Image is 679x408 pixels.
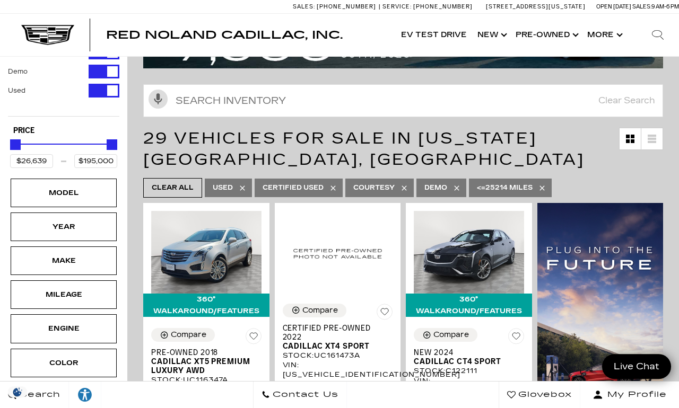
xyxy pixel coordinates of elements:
h5: Price [13,126,114,136]
a: New [472,14,510,56]
input: Maximum [74,154,117,168]
svg: Click to toggle on voice search [149,90,168,109]
div: Stock : C122111 [414,366,524,376]
img: Cadillac Dark Logo with Cadillac White Text [21,25,74,45]
span: 9 AM-6 PM [651,3,679,10]
span: Live Chat [608,360,665,372]
section: Click to Open Cookie Consent Modal [5,386,30,397]
a: Pre-Owned 2018Cadillac XT5 Premium Luxury AWD [151,348,262,375]
div: Explore your accessibility options [69,387,101,403]
a: Live Chat [602,354,671,379]
div: ModelModel [11,179,117,207]
div: Color [37,357,90,369]
div: Year [37,221,90,233]
span: 29 Vehicles for Sale in [US_STATE][GEOGRAPHIC_DATA], [GEOGRAPHIC_DATA] [143,129,585,169]
span: Cadillac CT4 Sport [414,357,516,366]
div: Minimum Price [10,139,21,150]
button: Save Vehicle [377,304,393,324]
span: Search [16,387,60,402]
span: Used [213,181,233,194]
div: Compare [433,330,469,340]
div: Price [10,136,117,168]
span: Cadillac XT5 Premium Luxury AWD [151,357,254,375]
img: 2022 Cadillac XT4 Sport [283,211,393,296]
span: Open [DATE] [596,3,631,10]
span: Sales: [293,3,315,10]
span: Courtesy [353,181,395,194]
img: Opt-Out Icon [5,386,30,397]
a: EV Test Drive [396,14,472,56]
span: My Profile [603,387,667,402]
div: Engine [37,323,90,334]
input: Minimum [10,154,53,168]
span: <=25214 miles [477,181,533,194]
button: Open user profile menu [580,382,679,408]
a: Pre-Owned [510,14,582,56]
a: Glovebox [499,382,580,408]
button: More [582,14,626,56]
a: Service: [PHONE_NUMBER] [379,4,475,10]
button: Compare Vehicle [414,328,477,342]
span: Clear All [152,181,194,194]
div: Compare [171,330,206,340]
label: Demo [8,66,28,77]
a: Red Noland Cadillac, Inc. [106,30,343,40]
span: Certified Pre-Owned 2022 [283,324,385,342]
input: Search Inventory [143,84,663,117]
div: YearYear [11,212,117,241]
div: Make [37,255,90,267]
div: 360° WalkAround/Features [406,294,532,317]
span: [PHONE_NUMBER] [413,3,473,10]
div: ColorColor [11,349,117,377]
div: Search [637,14,679,56]
span: Demo [424,181,447,194]
span: Glovebox [516,387,572,402]
span: New 2024 [414,348,516,357]
button: Save Vehicle [508,328,524,348]
a: Contact Us [253,382,347,408]
span: Service: [382,3,412,10]
a: Sales: [PHONE_NUMBER] [293,4,379,10]
div: MileageMileage [11,280,117,309]
span: Contact Us [270,387,338,402]
div: EngineEngine [11,314,117,343]
div: Model [37,187,90,199]
div: VIN: [US_VEHICLE_IDENTIFICATION_NUMBER] [414,376,524,395]
button: Compare Vehicle [283,304,346,317]
div: Maximum Price [107,139,117,150]
a: New 2024Cadillac CT4 Sport [414,348,524,366]
span: Red Noland Cadillac, Inc. [106,29,343,41]
div: Filter by Vehicle Type [8,7,119,116]
div: Stock : UC161473A [283,351,393,360]
img: 2018 Cadillac XT5 Premium Luxury AWD [151,211,262,294]
span: Sales: [632,3,651,10]
div: Stock : UC116347A [151,375,262,385]
div: Mileage [37,289,90,300]
a: Grid View [620,128,641,149]
a: Certified Pre-Owned 2022Cadillac XT4 Sport [283,324,393,351]
span: Pre-Owned 2018 [151,348,254,357]
span: Cadillac XT4 Sport [283,342,385,351]
div: MakeMake [11,246,117,275]
label: Used [8,85,25,96]
button: Compare Vehicle [151,328,215,342]
img: 2024 Cadillac CT4 Sport [414,211,524,294]
div: VIN: [US_VEHICLE_IDENTIFICATION_NUMBER] [283,360,393,379]
span: Certified Used [263,181,324,194]
button: Save Vehicle [246,328,262,348]
div: Compare [302,306,338,315]
span: [PHONE_NUMBER] [317,3,376,10]
a: Explore your accessibility options [69,382,101,408]
a: [STREET_ADDRESS][US_STATE] [486,3,586,10]
div: 360° WalkAround/Features [143,294,269,317]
